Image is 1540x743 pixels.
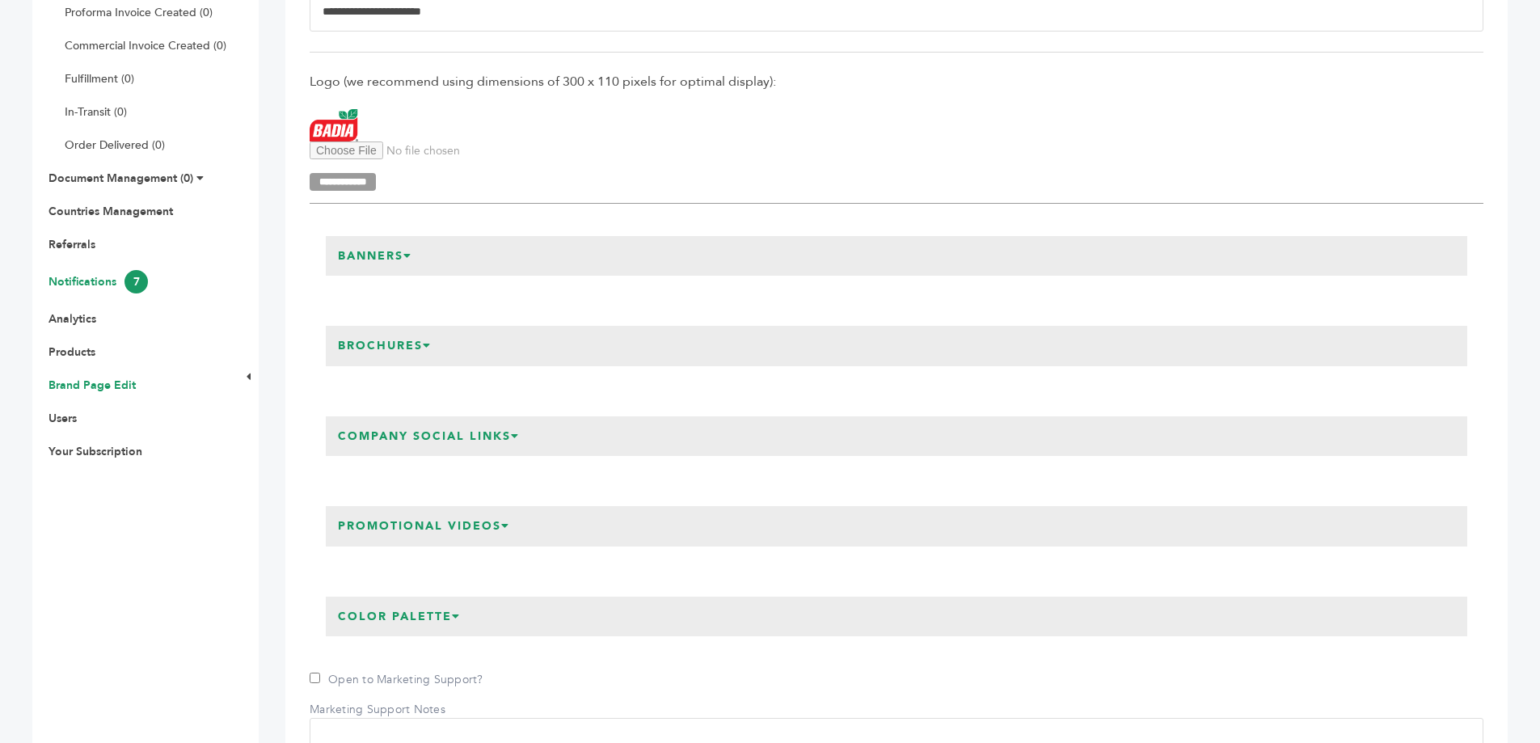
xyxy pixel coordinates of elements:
input: Open to Marketing Support? [310,673,320,683]
a: Document Management (0) [49,171,193,186]
span: Logo (we recommend using dimensions of 300 x 110 pixels for optimal display): [310,73,1483,91]
h3: Company Social Links [326,416,532,457]
label: Marketing Support Notes [310,702,445,718]
a: Users [49,411,77,426]
a: Referrals [49,237,95,252]
h3: Color Palette [326,597,473,637]
a: Analytics [49,311,96,327]
img: BADIA SPICES,LLC [310,109,358,142]
a: Proforma Invoice Created (0) [65,5,213,20]
a: In-Transit (0) [65,104,127,120]
label: Open to Marketing Support? [310,672,483,688]
a: Products [49,344,95,360]
h3: Brochures [326,326,444,366]
h3: Promotional Videos [326,506,522,547]
a: Your Subscription [49,444,142,459]
a: Countries Management [49,204,173,219]
a: Order Delivered (0) [65,137,165,153]
a: Brand Page Edit [49,378,136,393]
a: Notifications7 [49,274,148,289]
span: 7 [124,270,148,293]
a: Fulfillment (0) [65,71,134,87]
a: Commercial Invoice Created (0) [65,38,226,53]
h3: Banners [326,236,424,277]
